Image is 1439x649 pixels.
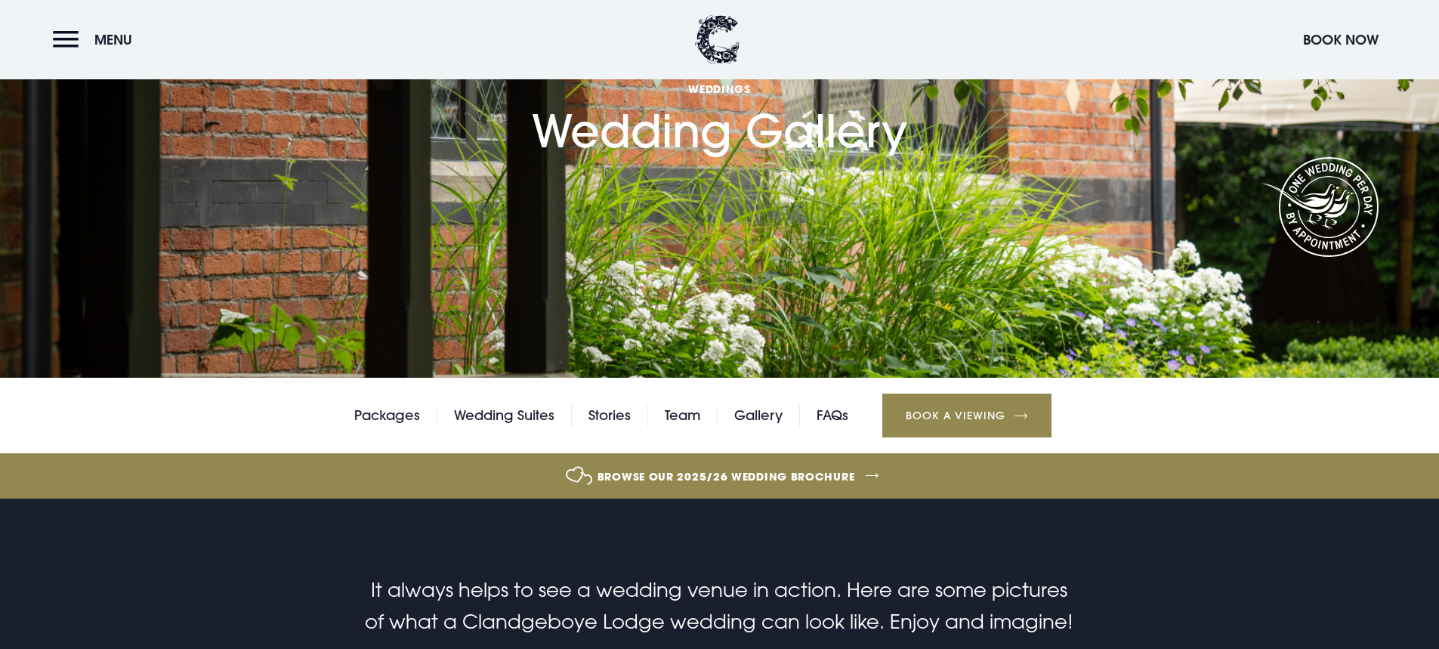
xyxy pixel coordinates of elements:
a: FAQs [817,404,848,427]
span: Menu [94,31,132,48]
a: Stories [588,404,631,427]
h1: Wedding Gallery [532,1,907,157]
img: Clandeboye Lodge [695,15,740,64]
a: Wedding Suites [454,404,554,427]
a: Book a Viewing [882,394,1051,437]
a: Team [665,404,700,427]
button: Book Now [1295,23,1386,56]
p: It always helps to see a wedding venue in action. Here are some pictures of what a Clandgeboye Lo... [360,574,1079,638]
a: Packages [354,404,420,427]
a: Gallery [734,404,783,427]
button: Menu [53,23,140,56]
span: Weddings [532,82,907,96]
